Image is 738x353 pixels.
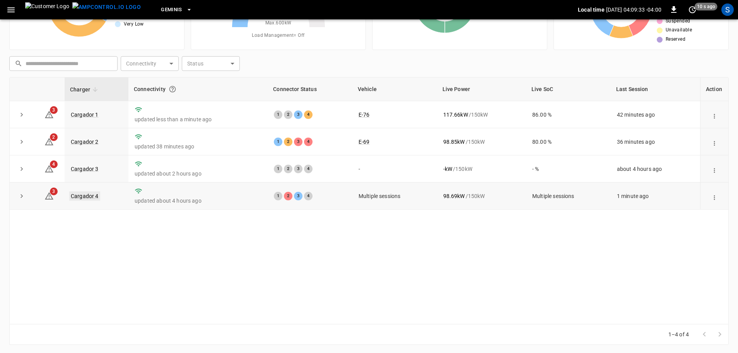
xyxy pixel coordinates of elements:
[135,115,261,123] p: updated less than a minute ago
[25,2,69,17] img: Customer Logo
[252,32,304,40] span: Load Management = Off
[352,155,437,183] td: -
[666,17,690,25] span: Suspended
[294,192,302,200] div: 3
[44,165,54,172] a: 4
[50,133,58,141] span: 2
[526,128,611,155] td: 80.00 %
[161,5,182,14] span: Geminis
[44,138,54,144] a: 2
[304,138,313,146] div: 4
[44,193,54,199] a: 3
[666,36,685,43] span: Reserved
[443,165,452,173] p: - kW
[284,110,292,119] div: 2
[304,192,313,200] div: 4
[526,155,611,183] td: - %
[294,165,302,173] div: 3
[50,160,58,168] span: 4
[709,111,720,119] div: action cell options
[158,2,195,17] button: Geminis
[16,163,27,175] button: expand row
[274,165,282,173] div: 1
[71,139,99,145] a: Cargador 2
[294,110,302,119] div: 3
[274,192,282,200] div: 1
[134,82,262,96] div: Connectivity
[700,77,728,101] th: Action
[16,136,27,148] button: expand row
[44,111,54,117] a: 3
[443,138,465,146] p: 98.85 kW
[526,77,611,101] th: Live SoC
[606,6,661,14] p: [DATE] 04:09:33 -04:00
[274,110,282,119] div: 1
[437,77,526,101] th: Live Power
[135,170,261,177] p: updated about 2 hours ago
[526,183,611,210] td: Multiple sessions
[268,77,352,101] th: Connector Status
[69,191,100,201] a: Cargador 4
[72,2,141,12] img: ampcontrol.io logo
[443,192,520,200] div: / 150 kW
[611,155,700,183] td: about 4 hours ago
[709,165,720,173] div: action cell options
[71,166,99,172] a: Cargador 3
[70,85,100,94] span: Charger
[124,21,144,28] span: Very Low
[265,19,292,27] span: Max. 600 kW
[578,6,605,14] p: Local time
[50,106,58,114] span: 3
[443,138,520,146] div: / 150 kW
[284,165,292,173] div: 2
[611,183,700,210] td: 1 minute ago
[686,3,699,16] button: set refresh interval
[166,82,179,96] button: Connection between the charger and our software.
[443,165,520,173] div: / 150 kW
[294,138,302,146] div: 3
[721,3,734,16] div: profile-icon
[274,138,282,146] div: 1
[50,188,58,195] span: 3
[611,101,700,128] td: 42 minutes ago
[526,101,611,128] td: 86.00 %
[668,331,689,338] p: 1–4 of 4
[611,77,700,101] th: Last Session
[611,128,700,155] td: 36 minutes ago
[304,165,313,173] div: 4
[71,112,99,118] a: Cargador 1
[284,138,292,146] div: 2
[135,143,261,150] p: updated 38 minutes ago
[695,3,717,10] span: 10 s ago
[443,111,468,119] p: 117.66 kW
[359,112,370,118] a: E-76
[443,111,520,119] div: / 150 kW
[352,77,437,101] th: Vehicle
[443,192,465,200] p: 98.69 kW
[16,109,27,121] button: expand row
[284,192,292,200] div: 2
[709,192,720,200] div: action cell options
[666,26,692,34] span: Unavailable
[304,110,313,119] div: 4
[16,190,27,202] button: expand row
[135,197,261,205] p: updated about 4 hours ago
[352,183,437,210] td: Multiple sessions
[359,139,370,145] a: E-69
[709,138,720,146] div: action cell options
